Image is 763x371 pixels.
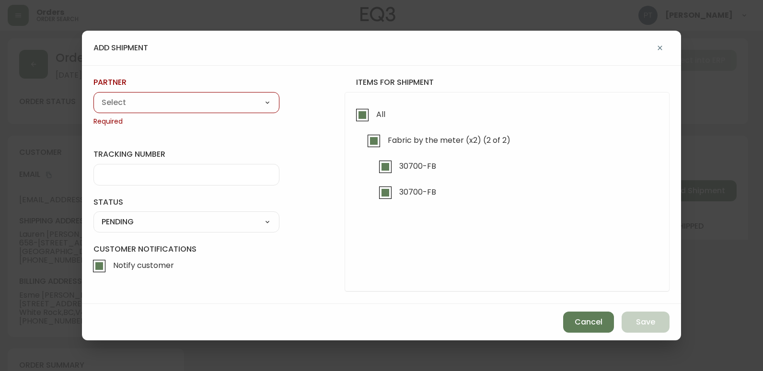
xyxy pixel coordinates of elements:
[563,312,614,333] button: Cancel
[376,109,385,119] span: All
[388,135,510,145] span: Fabric by the meter (x2) (2 of 2)
[93,197,279,208] label: status
[399,187,436,197] span: 30700-FB
[399,161,436,171] span: 30700-FB
[575,317,602,327] span: Cancel
[93,117,279,127] span: Required
[345,77,670,88] h4: items for shipment
[93,43,148,53] h4: add shipment
[93,77,279,88] label: partner
[93,244,279,277] label: Customer Notifications
[93,149,279,160] label: tracking number
[113,260,174,270] span: Notify customer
